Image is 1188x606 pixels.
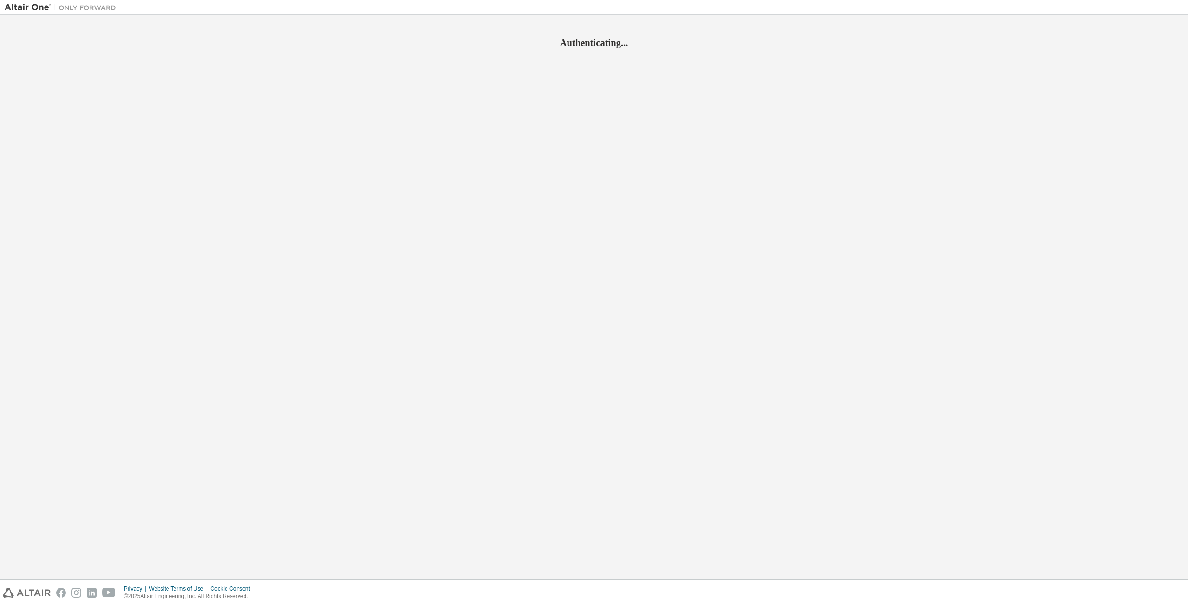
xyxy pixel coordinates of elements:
[210,585,255,593] div: Cookie Consent
[124,585,149,593] div: Privacy
[87,588,97,598] img: linkedin.svg
[5,3,121,12] img: Altair One
[71,588,81,598] img: instagram.svg
[5,37,1183,49] h2: Authenticating...
[102,588,116,598] img: youtube.svg
[56,588,66,598] img: facebook.svg
[3,588,51,598] img: altair_logo.svg
[149,585,210,593] div: Website Terms of Use
[124,593,256,600] p: © 2025 Altair Engineering, Inc. All Rights Reserved.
